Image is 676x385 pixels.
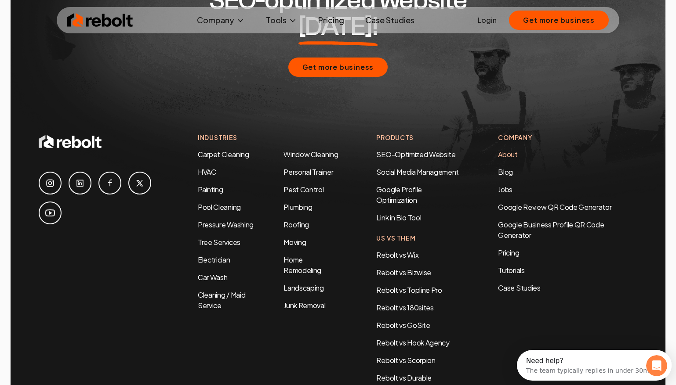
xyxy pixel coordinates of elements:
[259,11,304,29] button: Tools
[376,185,422,205] a: Google Profile Optimization
[283,220,309,229] a: Roofing
[198,220,254,229] a: Pressure Washing
[376,213,421,222] a: Link in Bio Tool
[9,7,132,14] div: Need help?
[376,234,463,243] h4: Us Vs Them
[376,303,433,312] a: Rebolt vs 180sites
[4,4,158,28] div: Open Intercom Messenger
[190,11,252,29] button: Company
[283,150,338,159] a: Window Cleaning
[283,167,333,176] a: Personal Trainer
[311,11,351,29] a: Pricing
[283,185,323,194] a: Pest Control
[376,268,431,277] a: Rebolt vs Bizwise
[9,14,132,24] div: The team typically replies in under 30m
[498,167,513,176] a: Blog
[67,11,133,29] img: Rebolt Logo
[198,237,240,247] a: Tree Services
[283,255,321,275] a: Home Remodeling
[288,58,388,77] button: Get more business
[376,373,432,382] a: Rebolt vs Durable
[498,248,637,258] a: Pricing
[498,185,512,194] a: Jobs
[517,350,672,381] iframe: Intercom live chat discovery launcher
[283,283,323,292] a: Landscaping
[198,167,216,176] a: HVAC
[376,320,430,330] a: Rebolt vs GoSite
[646,355,667,376] iframe: Intercom live chat
[376,150,455,159] a: SEO-Optimized Website
[498,283,637,293] a: Case Studies
[376,356,435,365] a: Rebolt vs Scorpion
[298,14,378,40] span: [DATE]!
[376,250,418,259] a: Rebolt vs Wix
[498,220,604,240] a: Google Business Profile QR Code Generator
[376,167,459,176] a: Social Media Management
[376,285,442,295] a: Rebolt vs Topline Pro
[198,273,227,282] a: Car Wash
[198,290,245,310] a: Cleaning / Maid Service
[283,237,306,247] a: Moving
[198,202,241,212] a: Pool Cleaning
[498,202,611,212] a: Google Review QR Code Generator
[498,265,637,276] a: Tutorials
[198,255,230,264] a: Electrician
[198,150,249,159] a: Carpet Cleaning
[376,133,463,142] h4: Products
[283,202,312,212] a: Plumbing
[198,185,223,194] a: Painting
[498,150,517,159] a: About
[358,11,422,29] a: Case Studies
[376,338,449,347] a: Rebolt vs Hook Agency
[283,301,325,310] a: Junk Removal
[198,133,341,142] h4: Industries
[509,11,609,30] button: Get more business
[478,15,497,25] a: Login
[498,133,637,142] h4: Company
